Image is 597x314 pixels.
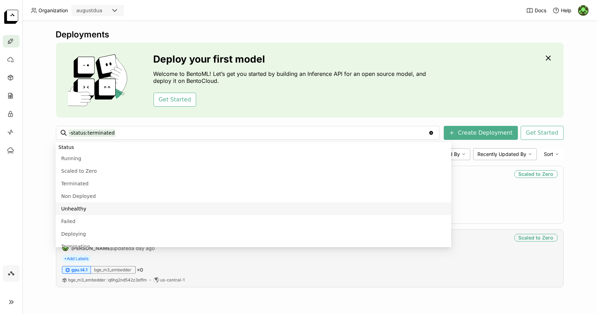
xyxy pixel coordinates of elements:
[103,7,104,14] input: Selected augustdua.
[154,53,430,65] h3: Deploy your first model
[428,130,434,136] svg: Clear value
[578,5,589,16] img: August Dua
[69,277,147,283] a: bge_m3_embedder:q6hg2nd542z3offm
[56,152,451,165] li: Running
[69,277,147,283] span: bge_m3_embedder q6hg2nd542z3offm
[444,126,518,140] button: Create Deployment
[69,127,428,138] input: Search
[56,215,451,228] li: Failed
[56,240,451,253] li: Terminating
[535,7,546,14] span: Docs
[154,70,430,84] p: Welcome to BentoML! Let’s get you started by building an Inference API for an open source model, ...
[478,151,527,157] span: Recently Updated By
[56,228,451,240] li: Deploying
[56,177,451,190] li: Terminated
[56,165,451,177] li: Scaled to Zero
[473,148,537,160] div: Recently Updated By
[514,234,558,242] div: Scaled to Zero
[514,170,558,178] div: Scaled to Zero
[132,245,155,251] span: a day ago
[56,29,564,40] div: Deployments
[72,267,88,273] span: gpu.t4.1
[107,277,108,283] span: :
[137,267,143,273] span: × 0
[540,148,564,160] div: Sort
[72,245,112,251] strong: [PERSON_NAME]
[56,142,451,152] li: Status
[62,54,137,106] img: cover onboarding
[38,7,68,14] span: Organization
[56,142,451,247] ul: Menu
[91,266,136,274] div: bge_m3_embedder
[154,93,197,107] button: Get Started
[62,245,69,251] img: August Dua
[56,190,451,202] li: Non Deployed
[62,255,91,263] span: +Add Labels
[561,7,571,14] span: Help
[76,7,102,14] div: augustdua
[544,151,554,157] span: Sort
[56,202,451,215] li: Unhealthy
[521,126,564,140] button: Get Started
[553,7,571,14] div: Help
[62,244,155,251] div: updated
[4,10,18,24] img: logo
[526,7,546,14] a: Docs
[161,277,185,283] span: us-central-1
